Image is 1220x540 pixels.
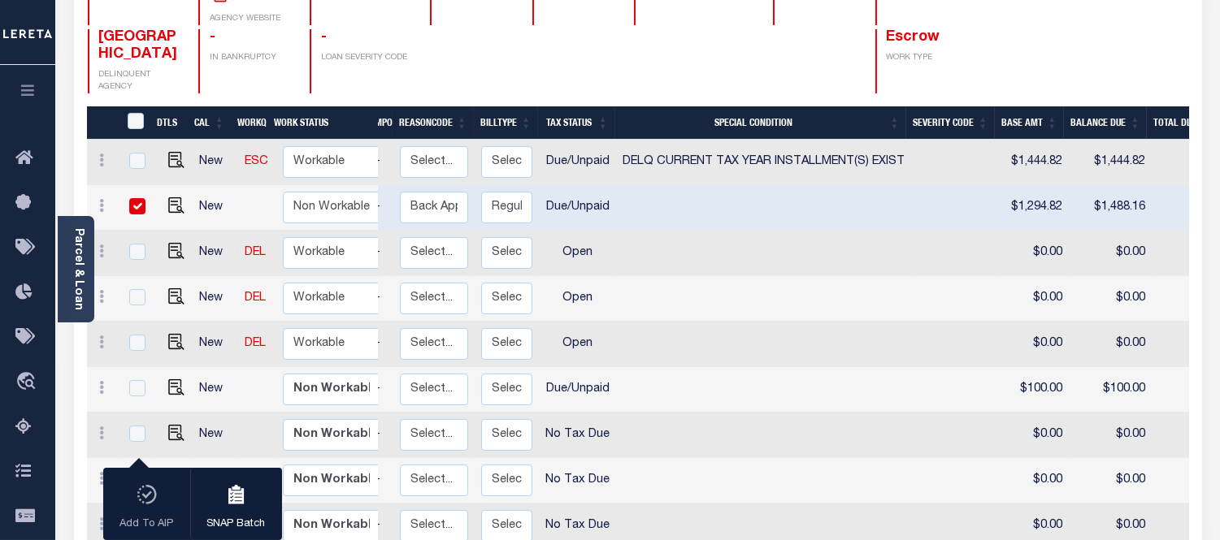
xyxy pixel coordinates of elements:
[245,338,266,349] a: DEL
[193,231,237,276] td: New
[1000,322,1069,367] td: $0.00
[1069,322,1152,367] td: $0.00
[99,30,178,63] span: [GEOGRAPHIC_DATA]
[1000,367,1069,413] td: $100.00
[1147,106,1218,140] th: Total DLQ: activate to sort column ascending
[231,106,267,140] th: WorkQ
[15,372,41,393] i: travel_explore
[193,322,237,367] td: New
[623,156,905,167] span: DELQ CURRENT TAX YEAR INSTALLMENT(S) EXIST
[369,276,393,322] td: -
[210,52,290,64] p: IN BANKRUPTCY
[369,140,393,185] td: -
[87,106,118,140] th: &nbsp;&nbsp;&nbsp;&nbsp;&nbsp;&nbsp;&nbsp;&nbsp;&nbsp;&nbsp;
[369,413,393,458] td: -
[1069,185,1152,231] td: $1,488.16
[393,106,474,140] th: ReasonCode: activate to sort column ascending
[1000,276,1069,322] td: $0.00
[369,458,393,503] td: -
[210,30,215,45] span: -
[474,106,538,140] th: BillType: activate to sort column ascending
[1000,458,1069,503] td: $0.00
[1000,413,1069,458] td: $0.00
[207,516,266,533] p: SNAP Batch
[1069,413,1152,458] td: $0.00
[539,367,616,413] td: Due/Unpaid
[887,30,940,45] span: Escrow
[1069,231,1152,276] td: $0.00
[369,322,393,367] td: -
[193,458,237,503] td: New
[188,106,231,140] th: CAL: activate to sort column ascending
[539,458,616,503] td: No Tax Due
[1069,140,1152,185] td: $1,444.82
[150,106,188,140] th: DTLS
[267,106,378,140] th: Work Status
[538,106,615,140] th: Tax Status: activate to sort column ascending
[369,185,393,231] td: -
[1000,185,1069,231] td: $1,294.82
[245,292,266,304] a: DEL
[321,52,410,64] p: LOAN SEVERITY CODE
[1064,106,1147,140] th: Balance Due: activate to sort column ascending
[1069,276,1152,322] td: $0.00
[539,231,616,276] td: Open
[539,276,616,322] td: Open
[118,106,151,140] th: &nbsp;
[369,367,393,413] td: -
[193,185,237,231] td: New
[995,106,1064,140] th: Base Amt: activate to sort column ascending
[193,367,237,413] td: New
[99,69,180,93] p: DELINQUENT AGENCY
[321,30,327,45] span: -
[906,106,995,140] th: Severity Code: activate to sort column ascending
[539,185,616,231] td: Due/Unpaid
[193,276,237,322] td: New
[245,156,268,167] a: ESC
[245,247,266,258] a: DEL
[193,413,237,458] td: New
[369,231,393,276] td: -
[539,413,616,458] td: No Tax Due
[1000,140,1069,185] td: $1,444.82
[193,140,237,185] td: New
[72,228,84,310] a: Parcel & Loan
[539,322,616,367] td: Open
[539,140,616,185] td: Due/Unpaid
[368,106,393,140] th: MPO
[210,13,290,25] p: AGENCY WEBSITE
[887,52,967,64] p: WORK TYPE
[1069,458,1152,503] td: $0.00
[615,106,906,140] th: Special Condition: activate to sort column ascending
[1000,231,1069,276] td: $0.00
[1069,367,1152,413] td: $100.00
